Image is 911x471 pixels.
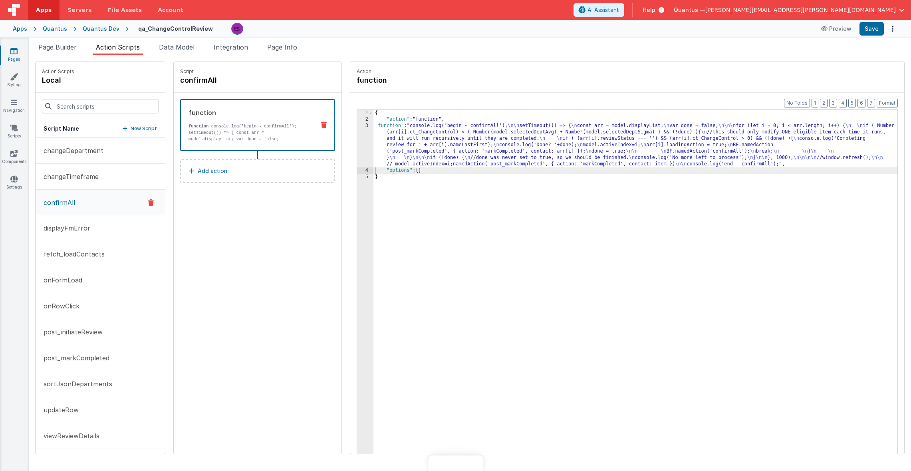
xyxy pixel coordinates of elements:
[39,223,90,233] p: displayFmError
[36,215,165,241] button: displayFmError
[36,138,165,164] button: changeDepartment
[39,146,103,155] p: changeDepartment
[574,3,624,17] button: AI Assistant
[36,6,52,14] span: Apps
[36,345,165,371] button: post_markCompleted
[36,319,165,345] button: post_initiateReview
[159,43,195,51] span: Data Model
[180,75,300,86] h4: confirmAll
[848,99,856,107] button: 5
[812,99,818,107] button: 1
[39,405,79,415] p: updateRow
[214,43,248,51] span: Integration
[138,26,213,32] h4: qa_ChangeControlReview
[820,99,828,107] button: 2
[39,249,105,259] p: fetch_loadContacts
[42,68,74,75] p: Action Scripts
[357,75,476,86] h4: function
[189,129,309,142] p: setTimeout(() => { const arr = model.displayList; var done = false;
[123,125,157,133] button: New Script
[131,125,157,133] p: New Script
[357,123,373,167] div: 3
[877,99,898,107] button: Format
[829,99,837,107] button: 3
[839,99,847,107] button: 4
[39,301,79,311] p: onRowClick
[38,43,77,51] span: Page Builder
[180,68,335,75] p: Script
[36,267,165,293] button: onFormLoad
[39,431,99,441] p: viewReviewDetails
[357,110,373,116] div: 1
[587,6,619,14] span: AI Assistant
[39,379,112,389] p: sortJsonDepartments
[859,22,884,36] button: Save
[36,190,165,215] button: confirmAll
[39,353,109,363] p: post_markCompleted
[36,164,165,190] button: changeTimeframe
[816,22,856,35] button: Preview
[784,99,810,107] button: No Folds
[674,6,705,14] span: Quantus —
[887,23,898,34] button: Options
[357,167,373,174] div: 4
[189,108,309,117] div: function
[189,123,309,129] p: console.log('begin - confirmAll');
[42,75,74,86] h4: local
[108,6,142,14] span: File Assets
[44,125,79,133] h5: Script Name
[43,25,67,33] div: Quantus
[36,371,165,397] button: sortJsonDepartments
[36,241,165,267] button: fetch_loadContacts
[357,116,373,123] div: 2
[39,275,82,285] p: onFormLoad
[13,25,27,33] div: Apps
[705,6,896,14] span: [PERSON_NAME][EMAIL_ADDRESS][PERSON_NAME][DOMAIN_NAME]
[36,397,165,423] button: updateRow
[189,124,211,129] strong: function:
[232,23,243,34] img: 2445f8d87038429357ee99e9bdfcd63a
[198,166,227,176] p: Add action
[643,6,655,14] span: Help
[857,99,865,107] button: 6
[96,43,140,51] span: Action Scripts
[267,43,297,51] span: Page Info
[39,327,103,337] p: post_initiateReview
[42,99,159,113] input: Search scripts
[36,423,165,449] button: viewReviewDetails
[36,293,165,319] button: onRowClick
[180,159,335,183] button: Add action
[39,172,99,181] p: changeTimeframe
[357,68,898,75] p: Action
[867,99,875,107] button: 7
[674,6,905,14] button: Quantus — [PERSON_NAME][EMAIL_ADDRESS][PERSON_NAME][DOMAIN_NAME]
[357,174,373,180] div: 5
[67,6,91,14] span: Servers
[83,25,119,33] div: Quantus Dev
[39,198,75,207] p: confirmAll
